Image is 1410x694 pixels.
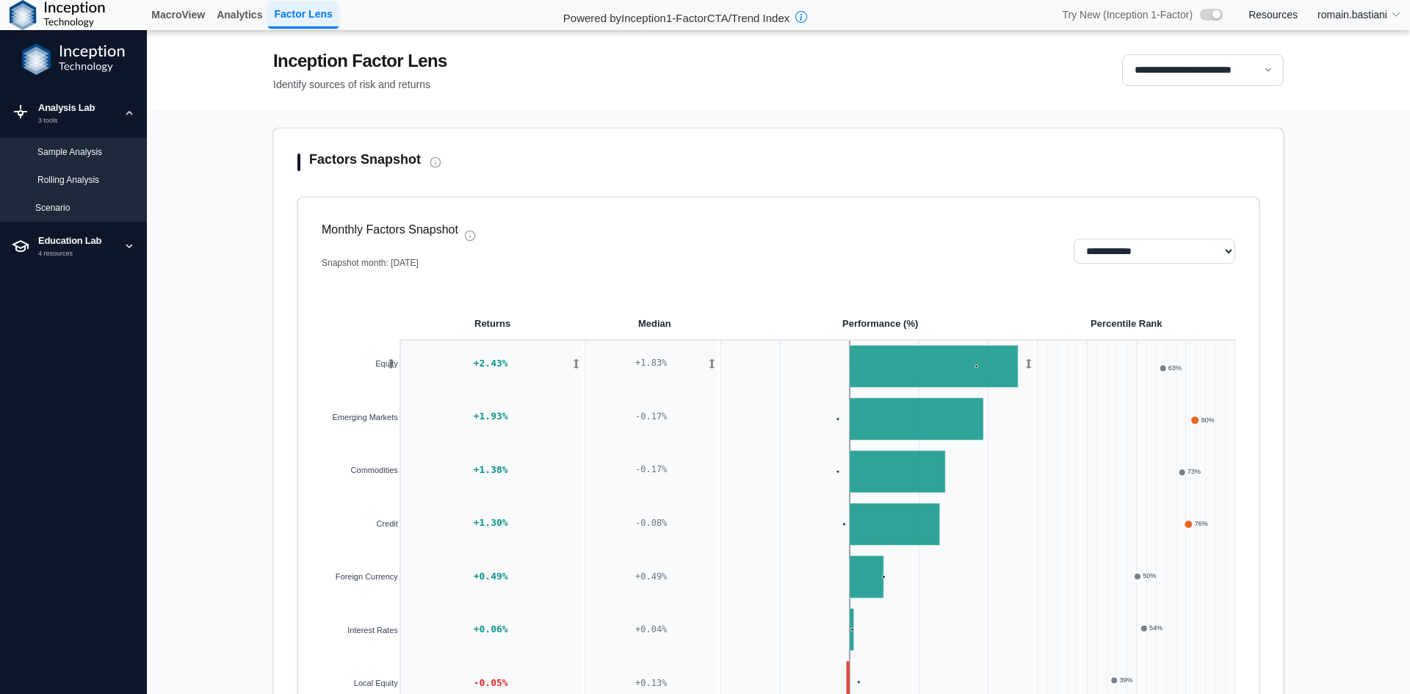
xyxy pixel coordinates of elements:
[35,201,135,214] div: Scenario
[1248,8,1298,21] a: Resources
[22,43,125,76] img: Inception
[268,1,338,29] a: Factor Lens
[145,2,211,27] a: MacroView
[322,256,1068,270] p: Snapshot month: [DATE]
[273,48,447,74] div: Inception Factor Lens
[322,221,458,239] p: Monthly Factors Snapshot
[273,77,447,93] div: Identify sources of risk and returns
[1317,7,1387,23] span: romain.bastiani
[1062,8,1193,21] span: Try New (Inception 1-Factor)
[557,5,796,26] h2: Powered by Inception 1-Factor CTA/Trend Index
[38,116,115,126] div: 3 tools
[37,173,135,187] div: Rolling Analysis
[38,234,115,248] div: Education Lab
[37,145,135,159] div: Sample Analysis
[1309,1,1410,29] summary: romain.bastiani
[38,249,115,259] div: 4 resources
[309,152,421,168] h2: Factors Snapshot
[38,101,115,115] div: Analysis Lab
[211,2,268,27] a: Analytics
